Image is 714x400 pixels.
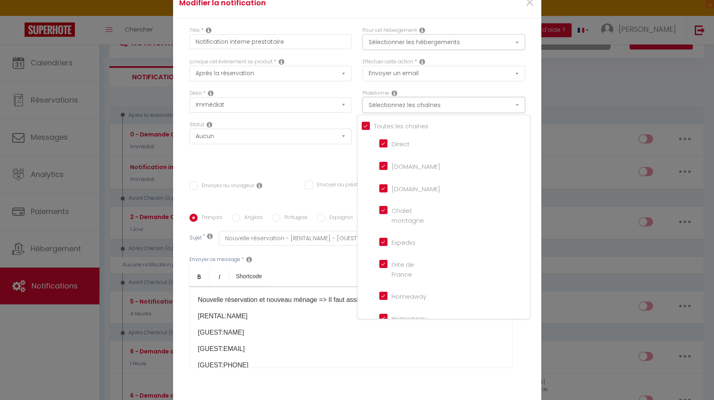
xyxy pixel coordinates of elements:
i: Action Channel [392,90,397,96]
p: [GUEST:EMAIL] [198,344,504,354]
label: Sujet [189,234,202,243]
button: Ouvrir le widget de chat LiveChat [7,3,31,28]
p: Nouvelle réservation et nouveau ménage => Il faut assigner le ménage dans ton app [198,295,504,305]
i: Action Time [208,90,214,96]
label: Effectuer cette action [363,58,413,66]
label: Gite de France [387,260,423,279]
label: Envoyez au voyageur [198,182,254,191]
i: Event Occur [279,58,284,65]
button: Sélectionner les hébergements [363,34,525,50]
a: Italic [209,266,230,286]
label: Statut [189,121,204,129]
a: Bold [189,266,209,286]
label: Espagnol [325,214,353,223]
iframe: Chat [679,363,708,394]
p: [GUEST:PHONE] [198,360,504,370]
p: [GUEST:NAME] [198,328,504,337]
label: Lorsque cet événement se produit [189,58,273,66]
i: Envoyer au voyageur [257,182,262,189]
label: Pour cet hébergement [363,27,417,34]
i: Booking status [207,121,212,128]
p: [RENTAL:NAME] [198,311,504,321]
i: This Rental [419,27,425,34]
label: Français [198,214,223,223]
a: Shortcode [230,266,269,286]
label: Envoyer ce message [189,256,240,264]
i: Message [246,256,252,263]
i: Title [206,27,212,34]
label: Anglais [240,214,263,223]
label: Portugais [280,214,308,223]
label: Chalet montagne [387,206,424,225]
label: Titre [189,27,200,34]
button: Sélectionnez les chaînes [363,97,525,113]
i: Subject [207,233,213,239]
label: Délai [189,89,202,97]
label: Plateforme [363,89,389,97]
